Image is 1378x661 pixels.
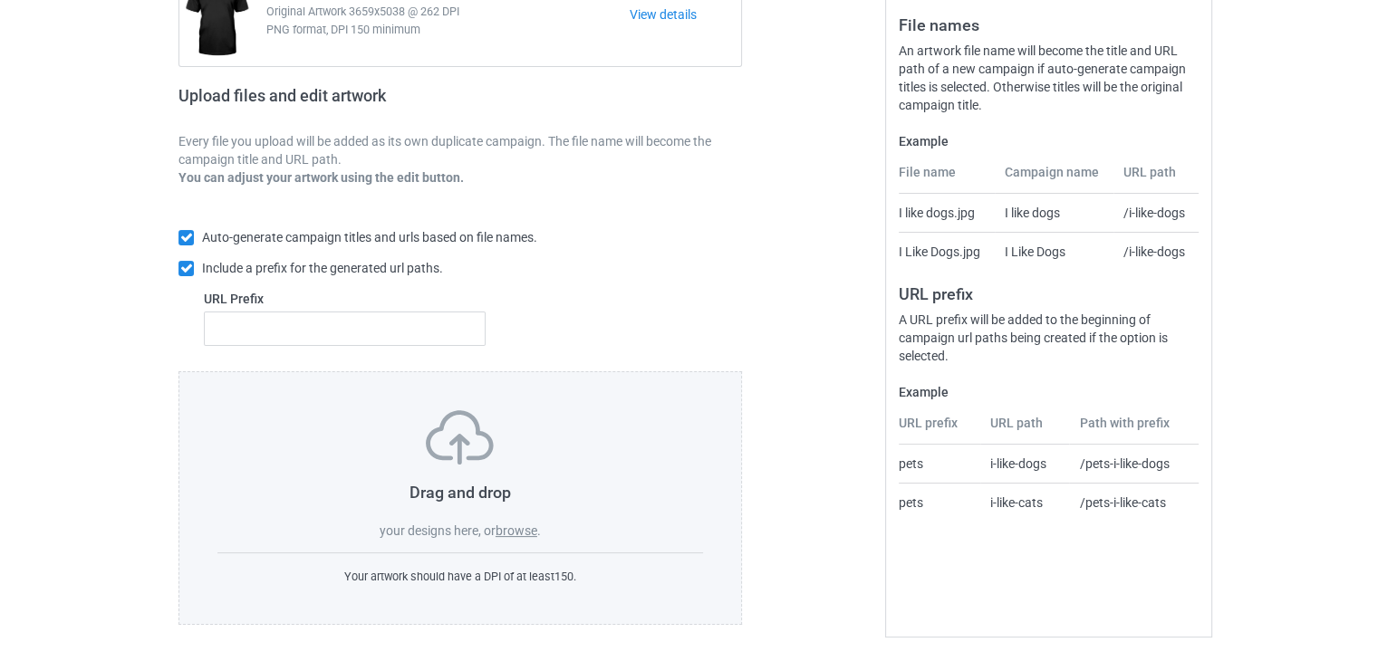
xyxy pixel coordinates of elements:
h3: Drag and drop [217,482,703,503]
td: i-like-cats [980,483,1070,522]
div: An artwork file name will become the title and URL path of a new campaign if auto-generate campai... [899,42,1199,114]
span: . [537,523,541,538]
th: Campaign name [995,163,1114,194]
td: I Like Dogs [995,232,1114,271]
span: your designs here, or [380,523,496,538]
th: URL prefix [899,414,980,445]
label: Example [899,383,1199,401]
td: /i-like-dogs [1113,194,1199,232]
td: pets [899,445,980,483]
label: Example [899,132,1199,150]
th: Path with prefix [1069,414,1199,445]
img: svg+xml;base64,PD94bWwgdmVyc2lvbj0iMS4wIiBlbmNvZGluZz0iVVRGLTgiPz4KPHN2ZyB3aWR0aD0iNzVweCIgaGVpZ2... [426,410,494,465]
span: PNG format, DPI 150 minimum [266,21,630,39]
td: /i-like-dogs [1113,232,1199,271]
td: /pets-i-like-dogs [1069,445,1199,483]
div: A URL prefix will be added to the beginning of campaign url paths being created if the option is ... [899,311,1199,365]
td: /pets-i-like-cats [1069,483,1199,522]
th: URL path [980,414,1070,445]
span: Original Artwork 3659x5038 @ 262 DPI [266,3,630,21]
span: Your artwork should have a DPI of at least 150 . [344,570,576,583]
td: I Like Dogs.jpg [899,232,994,271]
td: i-like-dogs [980,445,1070,483]
label: browse [496,523,537,538]
a: View details [630,5,741,24]
span: Include a prefix for the generated url paths. [202,261,443,275]
h3: URL prefix [899,283,1199,304]
span: Auto-generate campaign titles and urls based on file names. [202,230,537,244]
h2: Upload files and edit artwork [178,86,516,120]
td: I like dogs.jpg [899,194,994,232]
p: Every file you upload will be added as its own duplicate campaign. The file name will become the ... [178,132,742,168]
label: URL Prefix [204,290,486,308]
td: I like dogs [995,194,1114,232]
h3: File names [899,14,1199,35]
b: You can adjust your artwork using the edit button. [178,170,464,185]
th: URL path [1113,163,1199,194]
td: pets [899,483,980,522]
th: File name [899,163,994,194]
